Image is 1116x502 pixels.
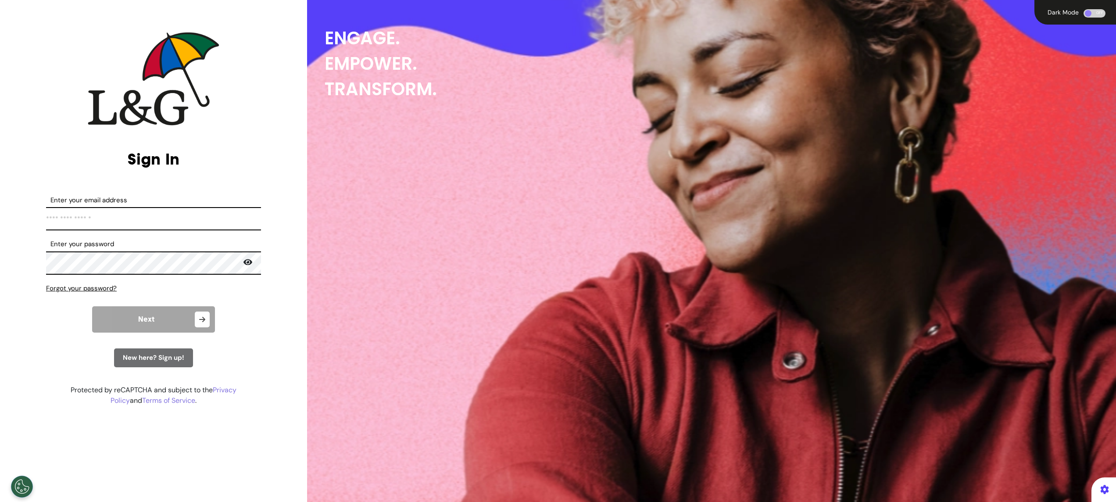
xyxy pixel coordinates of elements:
[46,150,261,169] h2: Sign In
[138,316,154,323] span: Next
[11,476,33,498] button: Open Preferences
[46,239,261,249] label: Enter your password
[325,76,1116,102] div: TRANSFORM.
[142,396,195,405] a: Terms of Service
[111,385,236,405] a: Privacy Policy
[123,353,184,362] span: New here? Sign up!
[46,195,261,205] label: Enter your email address
[1084,9,1105,18] div: OFF
[46,385,261,406] div: Protected by reCAPTCHA and subject to the and .
[1045,9,1081,15] div: Dark Mode
[92,306,215,333] button: Next
[88,32,219,125] img: company logo
[325,25,1116,51] div: ENGAGE.
[325,51,1116,76] div: EMPOWER.
[46,284,117,293] span: Forgot your password?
